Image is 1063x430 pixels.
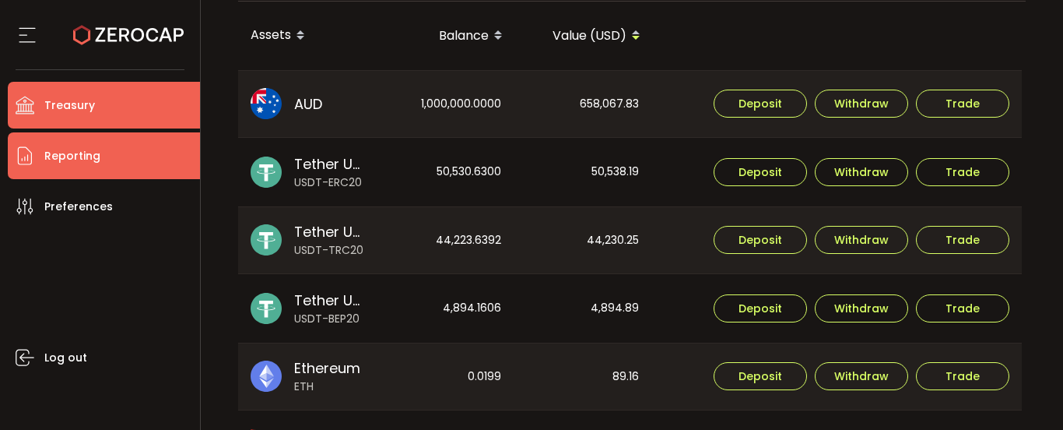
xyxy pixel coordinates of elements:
div: Value (USD) [515,23,653,49]
img: eth_portfolio.svg [251,361,282,392]
img: aud_portfolio.svg [251,88,282,119]
span: Trade [945,167,980,178]
div: 658,067.83 [515,71,651,138]
span: Log out [44,347,87,369]
div: 4,894.89 [515,274,651,343]
span: Deposit [738,371,782,382]
button: Trade [916,158,1009,186]
span: Deposit [738,303,782,314]
span: Withdraw [834,98,889,109]
button: Withdraw [815,158,908,186]
span: Tether USD [294,153,363,174]
span: Ethereum [294,358,360,379]
button: Deposit [714,294,807,322]
span: Withdraw [834,371,889,382]
div: 0.0199 [377,344,514,411]
span: Withdraw [834,234,889,245]
span: ETH [294,379,360,395]
img: usdt_portfolio.svg [251,293,282,324]
span: Preferences [44,196,113,218]
span: USDT-TRC20 [294,242,363,259]
div: Balance [377,23,515,49]
span: Trade [945,234,980,245]
img: usdt_portfolio.svg [251,157,282,188]
span: USDT-BEP20 [294,311,363,327]
span: Trade [945,98,980,109]
button: Withdraw [815,226,908,254]
div: Assets [238,23,377,49]
button: Deposit [714,90,807,118]
div: 44,223.6392 [377,207,514,274]
span: Tether USD [294,290,363,311]
span: Reporting [44,145,100,167]
div: 89.16 [515,344,651,411]
span: Deposit [738,167,782,178]
div: 50,538.19 [515,138,651,206]
button: Withdraw [815,294,908,322]
button: Withdraw [815,90,908,118]
img: usdt_portfolio.svg [251,224,282,256]
span: Deposit [738,98,782,109]
button: Trade [916,226,1009,254]
span: Treasury [44,94,95,117]
button: Trade [916,90,1009,118]
iframe: Chat Widget [882,262,1063,430]
button: Deposit [714,362,807,390]
button: Withdraw [815,362,908,390]
div: 50,530.6300 [377,138,514,206]
div: 44,230.25 [515,207,651,274]
span: USDT-ERC20 [294,174,363,191]
div: 4,894.1606 [377,274,514,343]
span: Tether USD [294,221,363,242]
span: Withdraw [834,167,889,178]
span: AUD [294,93,322,115]
button: Deposit [714,226,807,254]
div: 1,000,000.0000 [377,71,514,138]
span: Withdraw [834,303,889,314]
button: Deposit [714,158,807,186]
span: Deposit [738,234,782,245]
